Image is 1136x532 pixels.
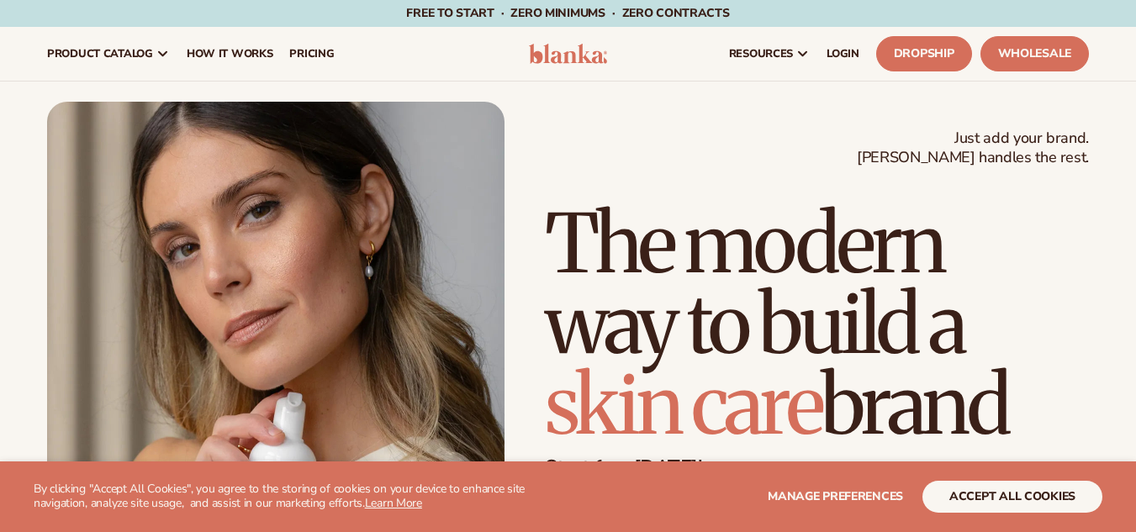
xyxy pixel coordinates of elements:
[289,47,334,61] span: pricing
[721,27,818,81] a: resources
[34,482,561,511] p: By clicking "Accept All Cookies", you agree to the storing of cookies on your device to enhance s...
[47,47,153,61] span: product catalog
[768,488,903,504] span: Manage preferences
[545,456,1089,480] p: Start free [DATE]!
[857,129,1089,168] span: Just add your brand. [PERSON_NAME] handles the rest.
[281,27,342,81] a: pricing
[768,481,903,513] button: Manage preferences
[406,5,729,21] span: Free to start · ZERO minimums · ZERO contracts
[545,355,821,456] span: skin care
[529,44,608,64] img: logo
[922,481,1102,513] button: accept all cookies
[729,47,793,61] span: resources
[876,36,972,71] a: Dropship
[827,47,859,61] span: LOGIN
[980,36,1089,71] a: Wholesale
[178,27,282,81] a: How It Works
[545,203,1089,445] h1: The modern way to build a brand
[187,47,273,61] span: How It Works
[365,495,422,511] a: Learn More
[39,27,178,81] a: product catalog
[818,27,868,81] a: LOGIN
